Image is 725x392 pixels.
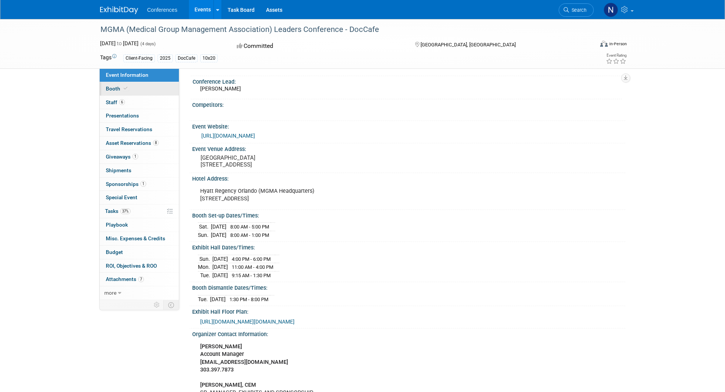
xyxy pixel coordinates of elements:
[549,40,627,51] div: Event Format
[198,295,210,303] td: Tue.
[104,290,116,296] span: more
[175,54,198,62] div: DocCafe
[105,208,131,214] span: Tasks
[98,23,582,37] div: MGMA (Medical Group Management Association) Leaders Conference - DocCafe
[193,76,622,86] div: Conference Lead:
[100,205,179,218] a: Tasks37%
[192,329,625,338] div: Organizer Contact Information:
[100,164,179,177] a: Shipments
[106,72,148,78] span: Event Information
[100,150,179,163] a: Giveaways1
[200,86,241,92] span: [PERSON_NAME]
[106,154,138,160] span: Giveaways
[600,41,608,47] img: Format-Inperson.png
[232,264,273,270] span: 11:00 AM - 4:00 PM
[132,154,138,159] span: 1
[124,86,127,90] i: Booth reservation complete
[123,54,155,62] div: Client-Facing
[100,191,179,204] a: Special Event
[106,167,131,173] span: Shipments
[200,343,288,373] b: [PERSON_NAME] Account Manager [EMAIL_ADDRESS][DOMAIN_NAME] 303.397.7873
[100,232,179,245] a: Misc. Expenses & Credits
[230,232,269,238] span: 8:00 AM - 1:00 PM
[100,54,116,62] td: Tags
[195,184,541,206] div: Hyatt Regency Orlando (MGMA Headquarters) [STREET_ADDRESS]
[116,40,123,46] span: to
[100,286,179,300] a: more
[106,235,165,241] span: Misc. Expenses & Credits
[106,86,129,92] span: Booth
[106,140,159,146] span: Asset Reservations
[212,271,228,279] td: [DATE]
[100,82,179,95] a: Booth
[559,3,594,17] a: Search
[100,40,139,46] span: [DATE] [DATE]
[210,295,226,303] td: [DATE]
[106,276,144,282] span: Attachments
[150,300,164,310] td: Personalize Event Tab Strip
[106,249,123,255] span: Budget
[100,273,179,286] a: Attachments7
[140,181,146,187] span: 1
[147,7,177,13] span: Conferences
[140,41,156,46] span: (4 days)
[163,300,179,310] td: Toggle Event Tabs
[119,99,125,105] span: 6
[192,143,625,153] div: Event Venue Address:
[106,126,152,132] span: Travel Reservations
[201,154,364,168] pre: [GEOGRAPHIC_DATA] [STREET_ADDRESS]
[192,282,625,292] div: Booth Dismantle Dates/Times:
[100,246,179,259] a: Budget
[100,96,179,109] a: Staff6
[604,3,618,17] img: Nichole Naoum
[106,181,146,187] span: Sponsorships
[211,231,226,239] td: [DATE]
[192,306,625,316] div: Exhibit Hall Floor Plan:
[232,273,271,278] span: 9:15 AM - 1:30 PM
[200,319,295,325] a: [URL][DOMAIN_NAME][DOMAIN_NAME]
[192,99,625,109] div: Competitors:
[212,255,228,263] td: [DATE]
[230,224,269,230] span: 8:00 AM - 5:00 PM
[229,297,268,302] span: 1:30 PM - 8:00 PM
[153,140,159,146] span: 8
[100,6,138,14] img: ExhibitDay
[200,382,256,388] b: [PERSON_NAME], CEM
[212,263,228,271] td: [DATE]
[192,173,625,183] div: Hotel Address:
[198,271,212,279] td: Tue.
[106,263,157,269] span: ROI, Objectives & ROO
[106,113,139,119] span: Presentations
[198,263,212,271] td: Mon.
[198,223,211,231] td: Sat.
[606,54,626,57] div: Event Rating
[100,109,179,122] a: Presentations
[138,276,144,282] span: 7
[192,242,625,251] div: Exhibit Hall Dates/Times:
[158,54,173,62] div: 2025
[106,99,125,105] span: Staff
[609,41,627,47] div: In-Person
[192,210,625,219] div: Booth Set-up Dates/Times:
[192,121,625,130] div: Event Website:
[569,7,586,13] span: Search
[211,223,226,231] td: [DATE]
[198,231,211,239] td: Sun.
[120,208,131,214] span: 37%
[100,123,179,136] a: Travel Reservations
[234,40,403,53] div: Committed
[200,54,218,62] div: 10x20
[232,256,271,262] span: 4:00 PM - 6:00 PM
[198,255,212,263] td: Sun.
[106,222,128,228] span: Playbook
[100,68,179,82] a: Event Information
[100,259,179,273] a: ROI, Objectives & ROO
[421,42,516,48] span: [GEOGRAPHIC_DATA], [GEOGRAPHIC_DATA]
[106,194,137,200] span: Special Event
[100,218,179,232] a: Playbook
[100,136,179,150] a: Asset Reservations8
[201,133,255,139] a: [URL][DOMAIN_NAME]
[100,178,179,191] a: Sponsorships1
